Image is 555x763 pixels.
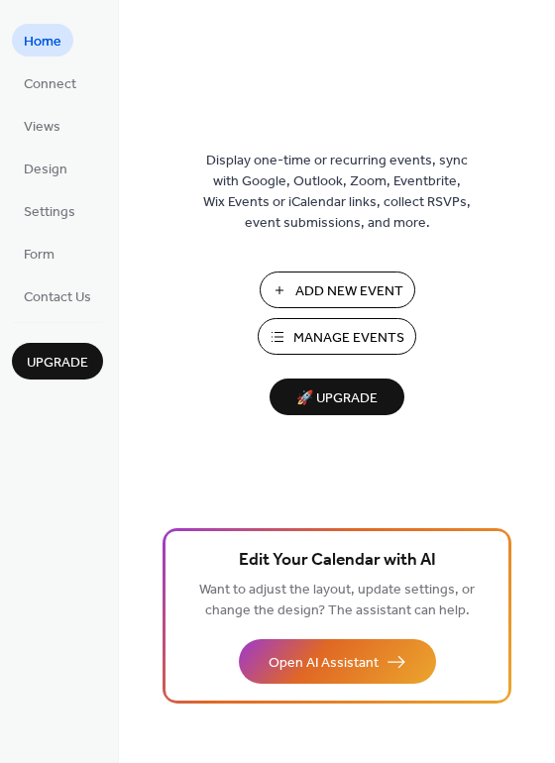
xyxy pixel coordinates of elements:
[24,160,67,180] span: Design
[239,639,436,684] button: Open AI Assistant
[295,281,403,302] span: Add New Event
[12,152,79,184] a: Design
[24,287,91,308] span: Contact Us
[239,547,436,575] span: Edit Your Calendar with AI
[12,66,88,99] a: Connect
[12,343,103,380] button: Upgrade
[24,117,60,138] span: Views
[12,237,66,270] a: Form
[12,194,87,227] a: Settings
[24,74,76,95] span: Connect
[269,653,379,674] span: Open AI Assistant
[12,24,73,56] a: Home
[12,279,103,312] a: Contact Us
[281,385,392,412] span: 🚀 Upgrade
[258,318,416,355] button: Manage Events
[24,32,61,53] span: Home
[203,151,471,234] span: Display one-time or recurring events, sync with Google, Outlook, Zoom, Eventbrite, Wix Events or ...
[293,328,404,349] span: Manage Events
[260,272,415,308] button: Add New Event
[24,202,75,223] span: Settings
[24,245,55,266] span: Form
[12,109,72,142] a: Views
[270,379,404,415] button: 🚀 Upgrade
[27,353,88,374] span: Upgrade
[199,577,475,624] span: Want to adjust the layout, update settings, or change the design? The assistant can help.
